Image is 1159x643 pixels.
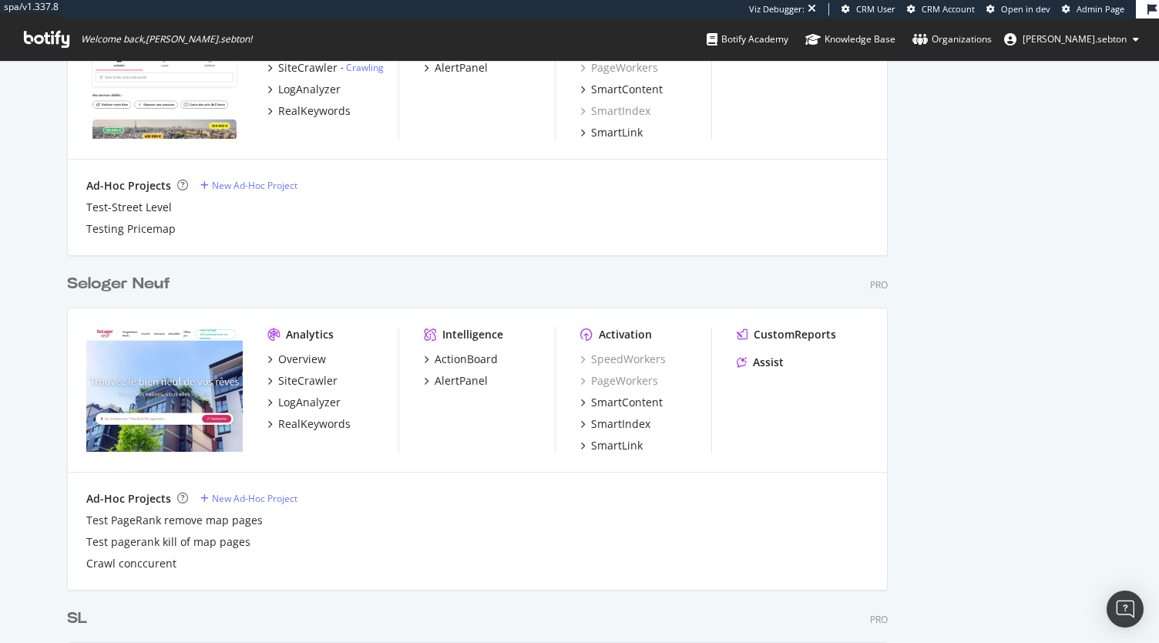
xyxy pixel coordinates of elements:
[754,327,836,342] div: CustomReports
[907,3,975,15] a: CRM Account
[212,492,297,505] div: New Ad-Hoc Project
[580,125,643,140] a: SmartLink
[86,14,243,139] img: seloger.com/prix-de-l-immo/
[442,327,503,342] div: Intelligence
[580,82,663,97] a: SmartContent
[580,416,650,432] a: SmartIndex
[267,395,341,410] a: LogAnalyzer
[1023,32,1127,45] span: anne.sebton
[424,60,488,76] a: AlertPanel
[580,438,643,453] a: SmartLink
[435,60,488,76] div: AlertPanel
[278,352,326,367] div: Overview
[1062,3,1124,15] a: Admin Page
[753,355,784,370] div: Assist
[67,273,170,295] div: Seloger Neuf
[599,327,652,342] div: Activation
[707,19,788,60] a: Botify Academy
[278,395,341,410] div: LogAnalyzer
[580,395,663,410] a: SmartContent
[591,125,643,140] div: SmartLink
[424,352,498,367] a: ActionBoard
[200,179,297,192] a: New Ad-Hoc Project
[267,60,384,76] a: SiteCrawler- Crawling
[86,534,250,550] a: Test pagerank kill of map pages
[424,373,488,389] a: AlertPanel
[278,60,338,76] div: SiteCrawler
[286,327,334,342] div: Analytics
[992,27,1151,52] button: [PERSON_NAME].sebton
[870,278,888,291] div: Pro
[805,19,895,60] a: Knowledge Base
[912,19,992,60] a: Organizations
[278,416,351,432] div: RealKeywords
[81,33,252,45] span: Welcome back, [PERSON_NAME].sebton !
[86,327,243,452] img: selogerneuf.com
[1107,591,1144,628] div: Open Intercom Messenger
[67,608,87,630] div: SL
[870,613,888,626] div: Pro
[267,82,341,97] a: LogAnalyzer
[986,3,1050,15] a: Open in dev
[278,82,341,97] div: LogAnalyzer
[200,492,297,505] a: New Ad-Hoc Project
[341,61,384,74] div: -
[1001,3,1050,15] span: Open in dev
[580,352,666,367] a: SpeedWorkers
[435,352,498,367] div: ActionBoard
[737,355,784,370] a: Assist
[591,82,663,97] div: SmartContent
[67,608,93,630] a: SL
[1077,3,1124,15] span: Admin Page
[912,32,992,47] div: Organizations
[86,491,171,507] div: Ad-Hoc Projects
[346,61,384,74] a: Crawling
[580,373,658,389] a: PageWorkers
[580,103,650,119] a: SmartIndex
[86,178,171,194] div: Ad-Hoc Projects
[67,273,176,295] a: Seloger Neuf
[707,32,788,47] div: Botify Academy
[591,438,643,453] div: SmartLink
[86,200,172,215] a: Test-Street Level
[591,395,663,410] div: SmartContent
[267,373,338,389] a: SiteCrawler
[86,513,263,528] a: Test PageRank remove map pages
[922,3,975,15] span: CRM Account
[842,3,895,15] a: CRM User
[580,60,658,76] a: PageWorkers
[856,3,895,15] span: CRM User
[267,103,351,119] a: RealKeywords
[278,103,351,119] div: RealKeywords
[805,32,895,47] div: Knowledge Base
[267,416,351,432] a: RealKeywords
[278,373,338,389] div: SiteCrawler
[86,556,176,571] a: Crawl conccurent
[737,327,836,342] a: CustomReports
[749,3,805,15] div: Viz Debugger:
[212,179,297,192] div: New Ad-Hoc Project
[86,221,176,237] a: Testing Pricemap
[591,416,650,432] div: SmartIndex
[267,352,326,367] a: Overview
[435,373,488,389] div: AlertPanel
